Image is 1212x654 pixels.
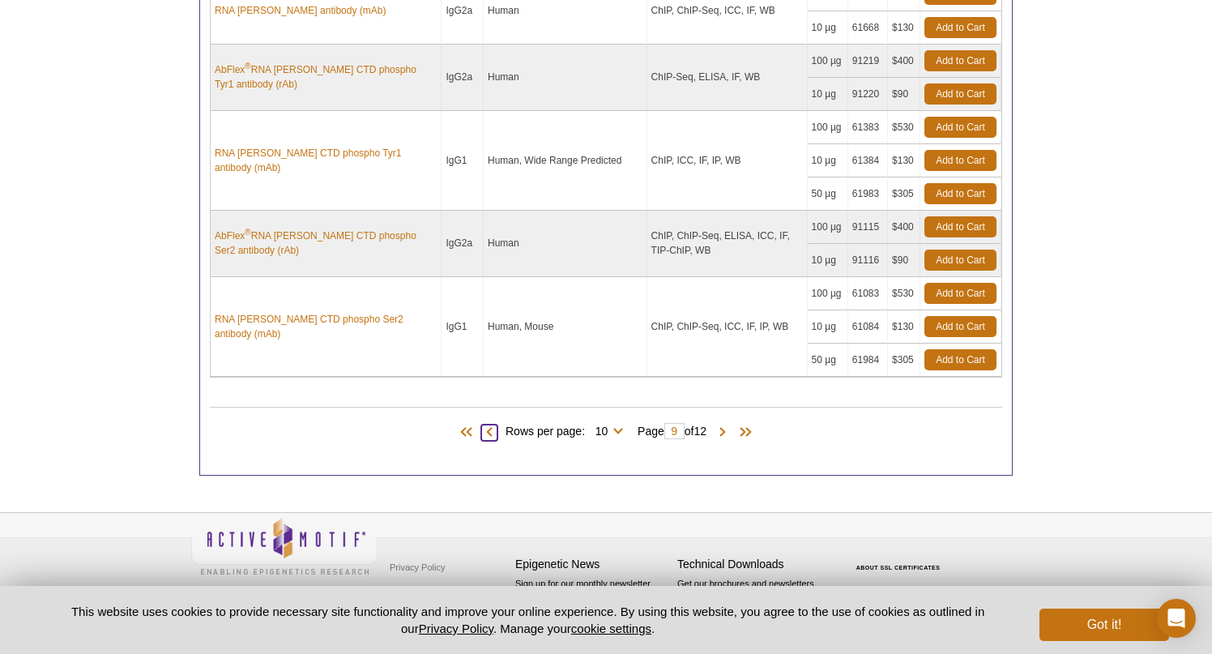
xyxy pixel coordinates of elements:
[924,316,996,337] a: Add to Cart
[808,244,848,277] td: 10 µg
[215,229,437,258] a: AbFlex®RNA [PERSON_NAME] CTD phospho Ser2 antibody (rAb)
[715,425,731,441] span: Next Page
[808,310,848,344] td: 10 µg
[484,111,647,211] td: Human, Wide Range Predicted
[848,211,888,244] td: 91115
[924,216,996,237] a: Add to Cart
[888,244,920,277] td: $90
[848,177,888,211] td: 61983
[677,558,831,571] h4: Technical Downloads
[484,211,647,277] td: Human
[848,310,888,344] td: 61084
[888,344,920,377] td: $305
[888,78,920,111] td: $90
[484,45,647,111] td: Human
[245,62,250,71] sup: ®
[924,117,996,138] a: Add to Cart
[808,11,848,45] td: 10 µg
[856,565,941,571] a: ABOUT SSL CERTIFICATES
[808,211,848,244] td: 100 µg
[924,183,996,204] a: Add to Cart
[647,211,808,277] td: ChIP, ChIP-Seq, ELISA, ICC, IF, TIP-ChIP, WB
[191,513,378,579] img: Active Motif,
[888,277,920,310] td: $530
[888,144,920,177] td: $130
[848,144,888,177] td: 61384
[693,425,706,438] span: 12
[924,283,996,304] a: Add to Cart
[245,228,250,237] sup: ®
[924,150,996,171] a: Add to Cart
[924,349,996,370] a: Add to Cart
[571,622,651,635] button: cookie settings
[888,45,920,78] td: $400
[215,146,437,175] a: RNA [PERSON_NAME] CTD phospho Tyr1 antibody (mAb)
[1039,609,1169,641] button: Got it!
[1157,599,1196,638] div: Open Intercom Messenger
[442,111,484,211] td: IgG1
[386,555,449,579] a: Privacy Policy
[442,277,484,377] td: IgG1
[419,622,493,635] a: Privacy Policy
[848,45,888,78] td: 91219
[848,244,888,277] td: 91116
[888,177,920,211] td: $305
[808,144,848,177] td: 10 µg
[731,425,755,441] span: Last Page
[808,177,848,211] td: 50 µg
[647,277,808,377] td: ChIP, ChIP-Seq, ICC, IF, IP, WB
[442,45,484,111] td: IgG2a
[215,3,386,18] a: RNA [PERSON_NAME] antibody (mAb)
[924,83,996,105] a: Add to Cart
[924,250,996,271] a: Add to Cart
[457,425,481,441] span: First Page
[848,78,888,111] td: 91220
[215,62,437,92] a: AbFlex®RNA [PERSON_NAME] CTD phospho Tyr1 antibody (rAb)
[506,422,629,438] span: Rows per page:
[386,579,471,604] a: Terms & Conditions
[888,211,920,244] td: $400
[629,423,715,439] span: Page of
[647,111,808,211] td: ChIP, ICC, IF, IP, WB
[839,541,961,577] table: Click to Verify - This site chose Symantec SSL for secure e-commerce and confidential communicati...
[677,577,831,618] p: Get our brochures and newsletters, or request them by mail.
[647,45,808,111] td: ChIP-Seq, ELISA, IF, WB
[848,111,888,144] td: 61383
[848,344,888,377] td: 61984
[808,344,848,377] td: 50 µg
[515,558,669,571] h4: Epigenetic News
[848,11,888,45] td: 61668
[442,211,484,277] td: IgG2a
[924,50,996,71] a: Add to Cart
[808,78,848,111] td: 10 µg
[888,310,920,344] td: $130
[808,45,848,78] td: 100 µg
[515,577,669,632] p: Sign up for our monthly newsletter highlighting recent publications in the field of epigenetics.
[43,603,1013,637] p: This website uses cookies to provide necessary site functionality and improve your online experie...
[484,277,647,377] td: Human, Mouse
[848,277,888,310] td: 61083
[808,277,848,310] td: 100 µg
[924,17,996,38] a: Add to Cart
[888,111,920,144] td: $530
[215,312,437,341] a: RNA [PERSON_NAME] CTD phospho Ser2 antibody (mAb)
[888,11,920,45] td: $130
[808,111,848,144] td: 100 µg
[481,425,497,441] span: Previous Page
